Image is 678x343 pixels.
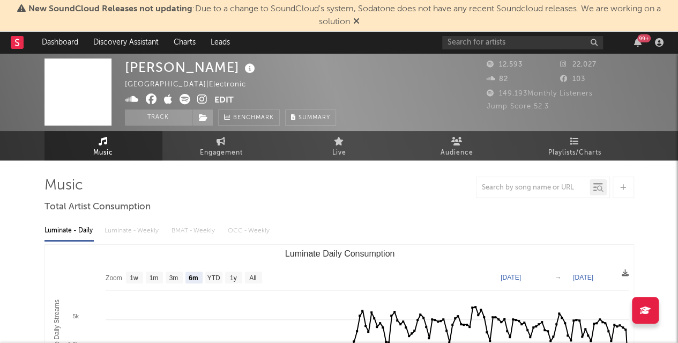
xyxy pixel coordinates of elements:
[487,90,593,97] span: 149,193 Monthly Listeners
[555,274,561,281] text: →
[214,94,234,107] button: Edit
[28,5,661,26] span: : Due to a change to SoundCloud's system, Sodatone does not have any recent Soundcloud releases. ...
[442,36,603,49] input: Search for artists
[149,274,158,282] text: 1m
[501,274,521,281] text: [DATE]
[106,274,122,282] text: Zoom
[44,201,151,214] span: Total Artist Consumption
[285,249,394,258] text: Luminate Daily Consumption
[487,103,549,110] span: Jump Score: 52.3
[560,61,597,68] span: 22,027
[487,61,523,68] span: 12,593
[203,32,237,53] a: Leads
[332,147,346,159] span: Live
[285,110,336,126] button: Summary
[34,32,86,53] a: Dashboard
[249,274,256,282] text: All
[93,147,113,159] span: Music
[441,147,473,159] span: Audience
[125,59,258,76] div: [PERSON_NAME]
[125,110,192,126] button: Track
[229,274,236,282] text: 1y
[487,76,508,83] span: 82
[72,313,79,319] text: 5k
[44,131,162,160] a: Music
[166,32,203,53] a: Charts
[299,115,330,121] span: Summary
[28,5,192,13] span: New SoundCloud Releases not updating
[637,34,651,42] div: 99 +
[398,131,516,160] a: Audience
[516,131,634,160] a: Playlists/Charts
[353,18,360,26] span: Dismiss
[560,76,585,83] span: 103
[189,274,198,282] text: 6m
[169,274,178,282] text: 3m
[548,147,601,159] span: Playlists/Charts
[476,184,590,192] input: Search by song name or URL
[130,274,138,282] text: 1w
[207,274,220,282] text: YTD
[634,38,642,47] button: 99+
[125,78,258,91] div: [GEOGRAPHIC_DATA] | Electronic
[573,274,593,281] text: [DATE]
[162,131,280,160] a: Engagement
[280,131,398,160] a: Live
[86,32,166,53] a: Discovery Assistant
[233,112,274,125] span: Benchmark
[200,147,243,159] span: Engagement
[44,222,94,240] div: Luminate - Daily
[218,110,280,126] a: Benchmark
